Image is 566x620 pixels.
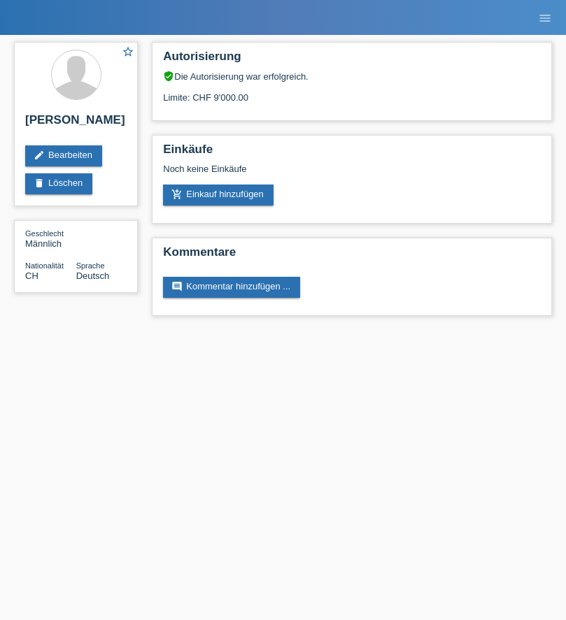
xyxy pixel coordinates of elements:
[163,50,541,71] h2: Autorisierung
[25,261,64,270] span: Nationalität
[25,173,92,194] a: deleteLöschen
[25,113,127,134] h2: [PERSON_NAME]
[25,228,76,249] div: Männlich
[25,145,102,166] a: editBearbeiten
[163,71,174,82] i: verified_user
[76,271,110,281] span: Deutsch
[25,229,64,238] span: Geschlecht
[34,178,45,189] i: delete
[163,164,541,185] div: Noch keine Einkäufe
[171,189,183,200] i: add_shopping_cart
[122,45,134,60] a: star_border
[34,150,45,161] i: edit
[163,277,300,298] a: commentKommentar hinzufügen ...
[163,185,274,206] a: add_shopping_cartEinkauf hinzufügen
[122,45,134,58] i: star_border
[76,261,105,270] span: Sprache
[163,143,541,164] h2: Einkäufe
[163,82,541,103] div: Limite: CHF 9'000.00
[163,245,541,266] h2: Kommentare
[25,271,38,281] span: Schweiz
[163,71,541,82] div: Die Autorisierung war erfolgreich.
[531,13,559,22] a: menu
[538,11,552,25] i: menu
[171,281,183,292] i: comment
